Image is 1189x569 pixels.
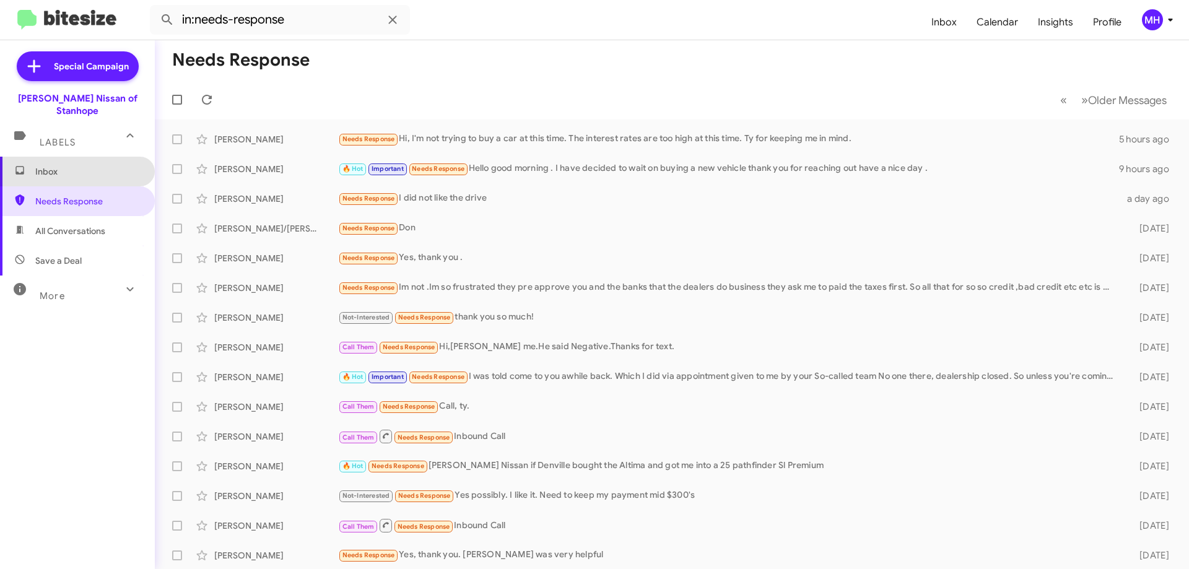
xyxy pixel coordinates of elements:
[338,399,1120,414] div: Call, ty.
[214,371,338,383] div: [PERSON_NAME]
[35,254,82,267] span: Save a Deal
[214,341,338,354] div: [PERSON_NAME]
[214,430,338,443] div: [PERSON_NAME]
[172,50,310,70] h1: Needs Response
[342,551,395,559] span: Needs Response
[1120,311,1179,324] div: [DATE]
[383,343,435,351] span: Needs Response
[342,462,364,470] span: 🔥 Hot
[338,548,1120,562] div: Yes, thank you. [PERSON_NAME] was very helpful
[1120,282,1179,294] div: [DATE]
[372,373,404,381] span: Important
[1053,87,1074,113] button: Previous
[372,462,424,470] span: Needs Response
[338,340,1120,354] div: Hi,[PERSON_NAME] me.He said Negative.Thanks for text.
[338,518,1120,533] div: Inbound Call
[967,4,1028,40] a: Calendar
[214,222,338,235] div: [PERSON_NAME]/[PERSON_NAME]
[1074,87,1174,113] button: Next
[1060,92,1067,108] span: «
[214,490,338,502] div: [PERSON_NAME]
[338,280,1120,295] div: Im not .Im so frustrated they pre approve you and the banks that the dealers do business they ask...
[1120,252,1179,264] div: [DATE]
[1088,93,1167,107] span: Older Messages
[40,137,76,148] span: Labels
[342,165,364,173] span: 🔥 Hot
[1119,163,1179,175] div: 9 hours ago
[17,51,139,81] a: Special Campaign
[1120,490,1179,502] div: [DATE]
[412,165,464,173] span: Needs Response
[398,433,450,441] span: Needs Response
[338,132,1119,146] div: Hi, I'm not trying to buy a car at this time. The interest rates are too high at this time. Ty fo...
[342,135,395,143] span: Needs Response
[338,459,1120,473] div: [PERSON_NAME] Nissan if Denville bought the Altima and got me into a 25 pathfinder Sl Premium
[398,492,451,500] span: Needs Response
[214,252,338,264] div: [PERSON_NAME]
[214,133,338,146] div: [PERSON_NAME]
[398,523,450,531] span: Needs Response
[1120,430,1179,443] div: [DATE]
[342,523,375,531] span: Call Them
[214,282,338,294] div: [PERSON_NAME]
[1120,341,1179,354] div: [DATE]
[214,311,338,324] div: [PERSON_NAME]
[342,254,395,262] span: Needs Response
[1131,9,1175,30] button: MH
[1120,371,1179,383] div: [DATE]
[338,428,1120,444] div: Inbound Call
[35,165,141,178] span: Inbox
[338,370,1120,384] div: I was told come to you awhile back. Which I did via appointment given to me by your So-called tea...
[342,224,395,232] span: Needs Response
[1120,401,1179,413] div: [DATE]
[150,5,410,35] input: Search
[342,343,375,351] span: Call Them
[1028,4,1083,40] a: Insights
[1120,549,1179,562] div: [DATE]
[1120,519,1179,532] div: [DATE]
[342,284,395,292] span: Needs Response
[1120,460,1179,472] div: [DATE]
[35,225,105,237] span: All Conversations
[372,165,404,173] span: Important
[1142,9,1163,30] div: MH
[35,195,141,207] span: Needs Response
[54,60,129,72] span: Special Campaign
[1053,87,1174,113] nav: Page navigation example
[40,290,65,302] span: More
[338,162,1119,176] div: Hello good morning . I have decided to wait on buying a new vehicle thank you for reaching out ha...
[338,489,1120,503] div: Yes possibly. I like it. Need to keep my payment mid $300's
[921,4,967,40] a: Inbox
[342,492,390,500] span: Not-Interested
[214,549,338,562] div: [PERSON_NAME]
[398,313,451,321] span: Needs Response
[338,191,1120,206] div: I did not like the drive
[214,519,338,532] div: [PERSON_NAME]
[342,373,364,381] span: 🔥 Hot
[214,193,338,205] div: [PERSON_NAME]
[338,310,1120,324] div: thank you so much!
[342,402,375,410] span: Call Them
[383,402,435,410] span: Needs Response
[1081,92,1088,108] span: »
[214,401,338,413] div: [PERSON_NAME]
[342,313,390,321] span: Not-Interested
[1120,193,1179,205] div: a day ago
[1119,133,1179,146] div: 5 hours ago
[342,433,375,441] span: Call Them
[214,460,338,472] div: [PERSON_NAME]
[1083,4,1131,40] a: Profile
[1120,222,1179,235] div: [DATE]
[214,163,338,175] div: [PERSON_NAME]
[338,251,1120,265] div: Yes, thank you .
[338,221,1120,235] div: Don
[342,194,395,202] span: Needs Response
[412,373,464,381] span: Needs Response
